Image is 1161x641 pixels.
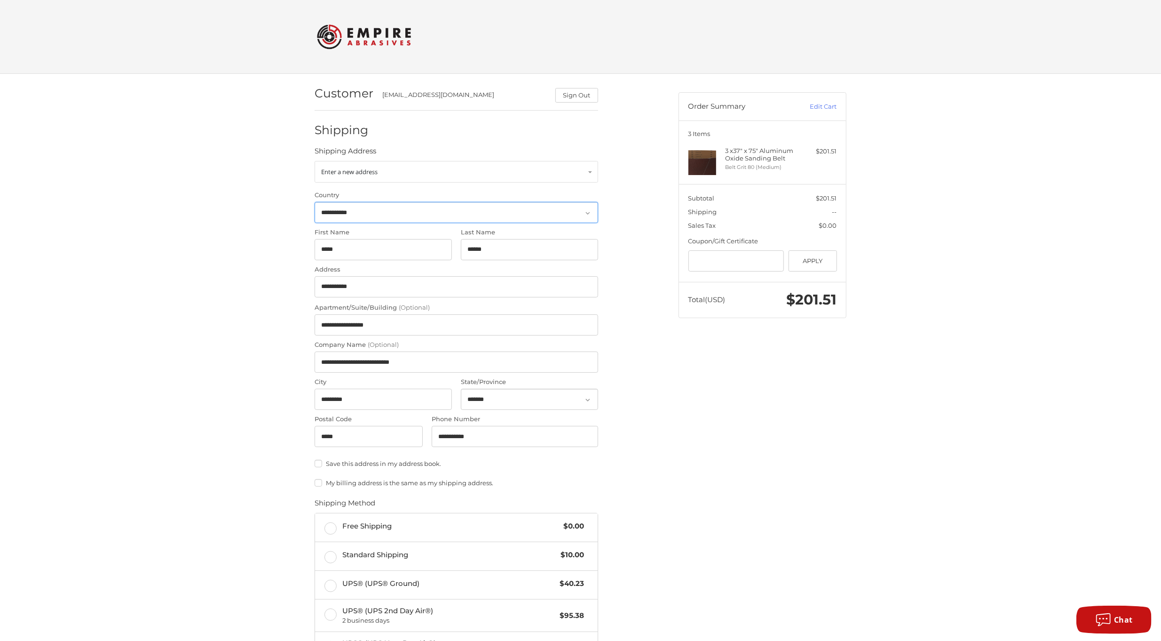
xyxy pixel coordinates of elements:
label: Postal Code [315,415,423,424]
a: Enter or select a different address [315,161,598,183]
span: UPS® (UPS 2nd Day Air®) [343,606,555,625]
label: First Name [315,228,452,237]
h4: 3 x 37" x 75" Aluminum Oxide Sanding Belt [726,147,798,162]
label: Apartment/Suite/Building [315,303,598,312]
span: Sales Tax [688,222,716,229]
label: Phone Number [432,415,598,424]
button: Apply [789,250,837,272]
span: Free Shipping [343,521,559,532]
span: UPS® (UPS® Ground) [343,578,555,589]
h2: Customer [315,86,373,101]
h3: Order Summary [688,102,790,112]
small: (Optional) [368,341,399,348]
label: Country [315,191,598,200]
span: Enter a new address [321,168,378,176]
legend: Shipping Method [315,498,375,513]
span: $10.00 [556,550,584,561]
span: Chat [1114,615,1133,625]
span: $40.23 [555,578,584,589]
h2: Shipping [315,123,370,137]
li: Belt Grit 80 (Medium) [726,163,798,171]
input: Gift Certificate or Coupon Code [688,250,784,272]
label: City [315,377,452,387]
div: Coupon/Gift Certificate [688,237,837,246]
span: $0.00 [819,222,837,229]
div: $201.51 [800,147,837,156]
span: Standard Shipping [343,550,556,561]
span: $0.00 [559,521,584,532]
label: Company Name [315,340,598,350]
div: [EMAIL_ADDRESS][DOMAIN_NAME] [383,90,546,103]
label: Last Name [461,228,598,237]
span: 2 business days [343,616,555,625]
label: Address [315,265,598,274]
label: State/Province [461,377,598,387]
small: (Optional) [399,304,430,311]
span: $201.51 [787,291,837,308]
span: Subtotal [688,194,715,202]
label: Save this address in my address book. [315,460,598,467]
label: My billing address is the same as my shipping address. [315,479,598,487]
a: Edit Cart [790,102,837,112]
span: $201.51 [816,194,837,202]
span: Total (USD) [688,295,726,304]
legend: Shipping Address [315,146,376,161]
h3: 3 Items [688,130,837,137]
img: Empire Abrasives [317,18,411,55]
span: Shipping [688,208,717,216]
button: Chat [1076,606,1152,634]
span: -- [832,208,837,216]
span: $95.38 [555,610,584,621]
button: Sign Out [555,88,598,103]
